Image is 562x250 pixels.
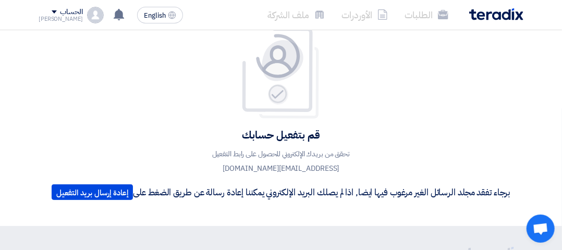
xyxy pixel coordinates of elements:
[137,7,183,23] button: English
[144,12,166,19] span: English
[187,147,375,176] p: تحقق من بريدك الإلكتروني للحصول على رابط التفعيل [EMAIL_ADDRESS][DOMAIN_NAME]
[469,8,523,20] img: Teradix logo
[60,8,82,17] div: الحساب
[52,128,510,142] h4: قم بتفعيل حسابك
[87,7,104,23] img: profile_test.png
[52,184,510,200] p: برجاء تفقد مجلد الرسائل الغير مرغوب فيها ايضا, اذا لم يصلك البريد الإلكتروني يمكننا إعادة رسالة ع...
[52,184,133,200] button: إعادة إرسال بريد التفعيل
[527,215,555,243] div: Open chat
[39,16,83,22] div: [PERSON_NAME]
[239,27,323,120] img: Your account is pending for verification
